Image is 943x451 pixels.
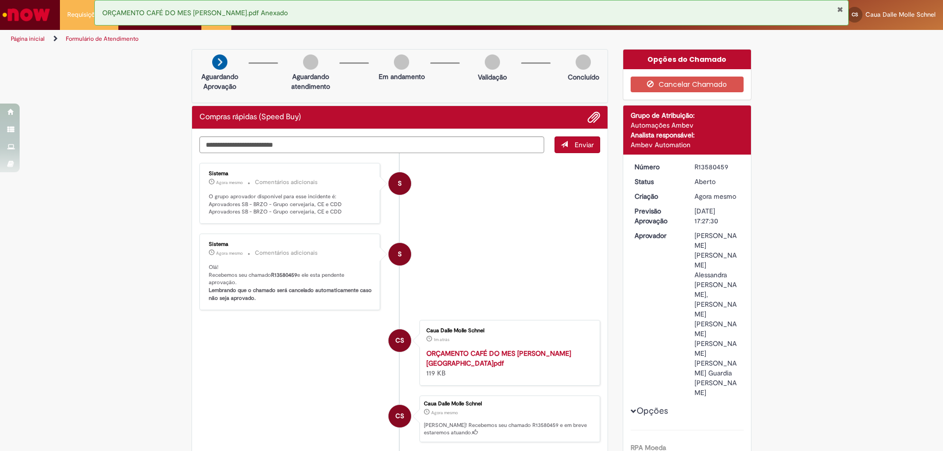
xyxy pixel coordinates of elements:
span: S [398,242,402,266]
p: Validação [478,72,507,82]
button: Fechar Notificação [837,5,843,13]
span: Agora mesmo [216,250,243,256]
span: 1m atrás [434,337,449,343]
ul: Trilhas de página [7,30,621,48]
div: Automações Ambev [631,120,744,130]
p: Aguardando atendimento [287,72,334,91]
b: Lembrando que o chamado será cancelado automaticamente caso não seja aprovado. [209,287,373,302]
dt: Status [627,177,688,186]
p: O grupo aprovador disponível para esse incidente é: Aprovadores SB - BRZO - Grupo cervejaria, CE ... [209,193,372,216]
li: Caua Dalle Molle Schnel [199,396,600,443]
div: Sistema [209,171,372,177]
a: ORÇAMENTO CAFÉ DO MES [PERSON_NAME][GEOGRAPHIC_DATA]pdf [426,349,571,368]
p: Em andamento [379,72,425,81]
dt: Previsão Aprovação [627,206,688,226]
div: 30/09/2025 10:27:30 [694,191,740,201]
img: img-circle-grey.png [576,54,591,70]
p: Olá! Recebemos seu chamado e ele esta pendente aprovação. [209,264,372,302]
div: Caua Dalle Molle Schnel [424,401,595,407]
span: ORÇAMENTO CAFÉ DO MES [PERSON_NAME].pdf Anexado [102,8,288,17]
div: System [388,172,411,195]
b: R13580459 [271,271,297,279]
button: Adicionar anexos [587,111,600,124]
div: 119 KB [426,348,590,378]
time: 30/09/2025 10:27:30 [431,410,458,416]
span: CS [852,11,858,18]
img: arrow-next.png [212,54,227,70]
a: Formulário de Atendimento [66,35,139,43]
time: 30/09/2025 10:27:43 [216,180,243,186]
div: Aberto [694,177,740,186]
img: img-circle-grey.png [303,54,318,70]
span: CS [395,329,404,352]
img: img-circle-grey.png [485,54,500,70]
div: Caua Dalle Molle Schnel [388,405,411,427]
textarea: Digite sua mensagem aqui... [199,136,544,153]
img: img-circle-grey.png [394,54,409,70]
div: Ambev Automation [631,140,744,150]
span: Caua Dalle Molle Schnel [865,10,936,19]
time: 30/09/2025 10:27:30 [694,192,736,201]
span: CS [395,404,404,428]
span: S [398,172,402,195]
span: Requisições [67,10,102,20]
div: [DATE] 17:27:30 [694,206,740,226]
div: [PERSON_NAME] [PERSON_NAME] Alessandra [PERSON_NAME], [PERSON_NAME] [PERSON_NAME] [PERSON_NAME] [... [694,231,740,398]
p: Concluído [568,72,599,82]
div: System [388,243,411,265]
span: Enviar [575,140,594,149]
dt: Aprovador [627,231,688,240]
a: Página inicial [11,35,45,43]
span: Agora mesmo [431,410,458,416]
small: Comentários adicionais [255,249,318,257]
p: [PERSON_NAME]! Recebemos seu chamado R13580459 e em breve estaremos atuando. [424,422,595,437]
div: Analista responsável: [631,130,744,140]
button: Enviar [555,136,600,153]
dt: Número [627,162,688,172]
div: Caua Dalle Molle Schnel [388,329,411,352]
time: 30/09/2025 10:27:14 [434,337,449,343]
span: Agora mesmo [216,180,243,186]
button: Cancelar Chamado [631,77,744,92]
p: Aguardando Aprovação [196,72,244,91]
img: ServiceNow [1,5,52,25]
dt: Criação [627,191,688,201]
time: 30/09/2025 10:27:42 [216,250,243,256]
div: Opções do Chamado [623,50,751,69]
div: Caua Dalle Molle Schnel [426,328,590,334]
div: R13580459 [694,162,740,172]
span: Agora mesmo [694,192,736,201]
div: Sistema [209,241,372,247]
small: Comentários adicionais [255,178,318,186]
h2: Compras rápidas (Speed Buy) Histórico de tíquete [199,113,301,122]
div: Grupo de Atribuição: [631,110,744,120]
